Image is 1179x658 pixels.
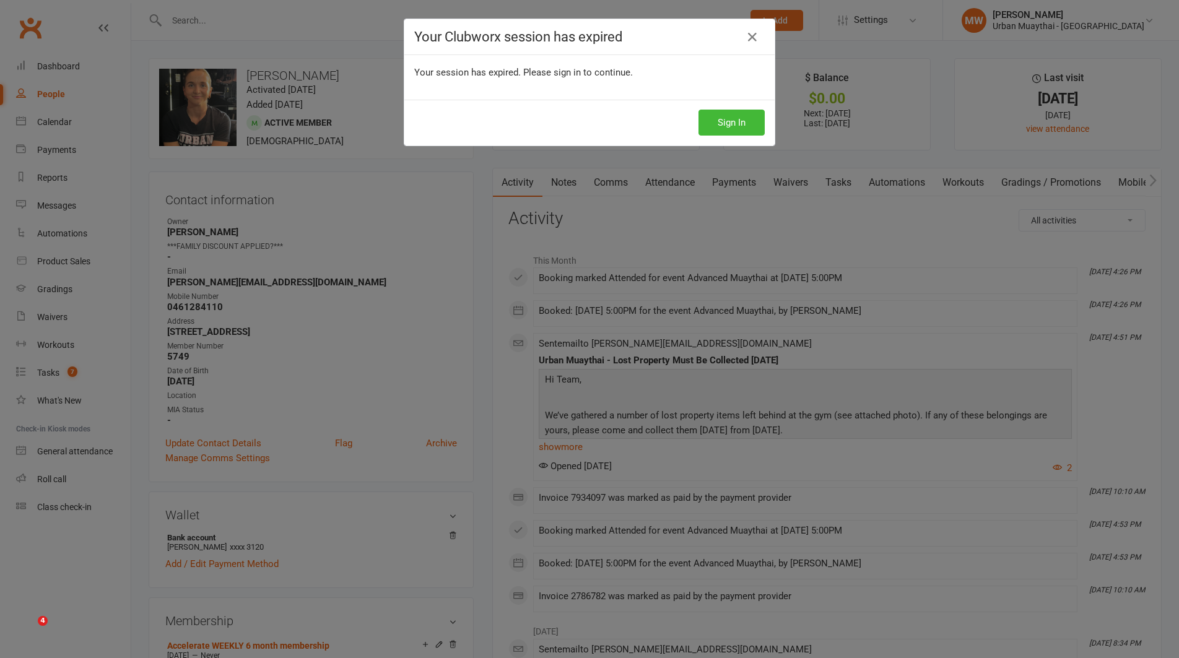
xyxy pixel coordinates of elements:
[38,616,48,626] span: 4
[414,67,633,78] span: Your session has expired. Please sign in to continue.
[742,27,762,47] a: Close
[698,110,765,136] button: Sign In
[414,29,765,45] h4: Your Clubworx session has expired
[12,616,42,646] iframe: Intercom live chat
